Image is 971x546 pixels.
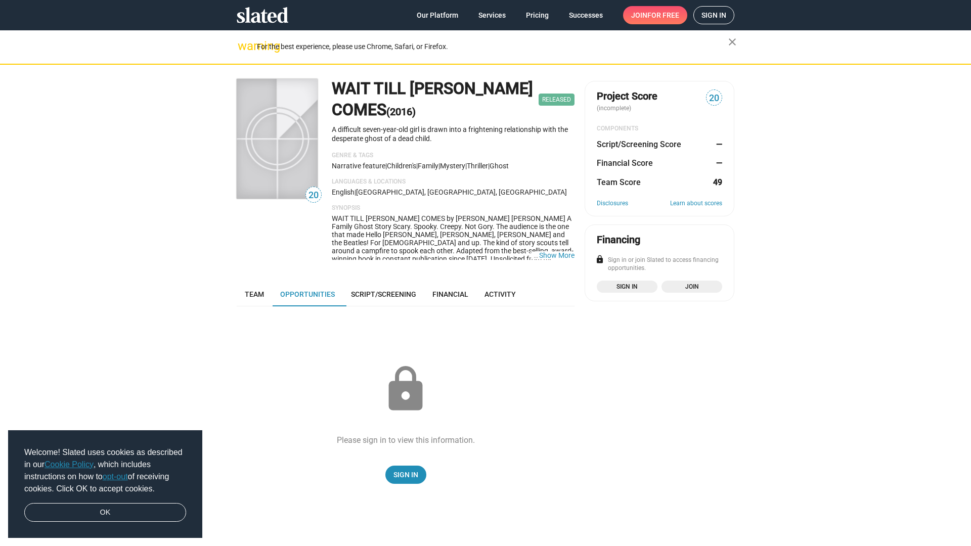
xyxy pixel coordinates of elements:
[416,162,418,170] span: |
[332,125,575,144] p: A difficult seven-year-old girl is drawn into a frightening relationship with the desperate ghost...
[417,6,458,24] span: Our Platform
[595,255,604,264] mat-icon: lock
[238,40,250,52] mat-icon: warning
[488,162,490,170] span: |
[668,282,716,292] span: Join
[332,78,535,121] h1: WAIT TILL [PERSON_NAME] COMES
[337,435,475,445] div: Please sign in to view this information.
[237,282,272,306] a: Team
[257,40,728,54] div: For the best experience, please use Chrome, Safari, or Firefox.
[713,158,722,168] dd: —
[597,105,633,112] span: (incomplete)
[343,282,424,306] a: Script/Screening
[470,6,514,24] a: Services
[623,6,687,24] a: Joinfor free
[332,162,385,170] span: Narrative feature
[647,6,679,24] span: for free
[693,6,734,24] a: Sign in
[597,139,681,150] dt: Script/Screening Score
[355,188,356,196] span: |
[597,233,640,247] div: Financing
[438,162,440,170] span: |
[45,460,94,469] a: Cookie Policy
[661,281,722,293] a: Join
[306,189,321,202] span: 20
[245,290,264,298] span: Team
[24,503,186,522] a: dismiss cookie message
[631,6,679,24] span: Join
[332,204,575,212] p: Synopsis
[539,251,575,259] button: …Show More
[440,162,465,170] span: Mystery
[465,162,467,170] span: |
[713,177,722,188] dd: 49
[569,6,603,24] span: Successes
[707,92,722,105] span: 20
[393,466,418,484] span: Sign In
[280,290,335,298] span: Opportunities
[561,6,611,24] a: Successes
[597,125,722,133] div: COMPONENTS
[484,290,516,298] span: Activity
[351,290,416,298] span: Script/Screening
[467,162,488,170] span: Thriller
[597,281,657,293] a: Sign in
[332,188,355,196] span: English
[518,6,557,24] a: Pricing
[529,251,539,259] span: …
[539,94,575,106] span: Released
[476,282,524,306] a: Activity
[526,6,549,24] span: Pricing
[424,282,476,306] a: Financial
[24,446,186,495] span: Welcome! Slated uses cookies as described in our , which includes instructions on how to of recei...
[603,282,651,292] span: Sign in
[8,430,202,538] div: cookieconsent
[387,162,416,170] span: Children's
[701,7,726,24] span: Sign in
[597,200,628,208] a: Disclosures
[409,6,466,24] a: Our Platform
[490,162,509,170] span: ghost
[418,162,438,170] span: Family
[356,188,567,196] span: [GEOGRAPHIC_DATA], [GEOGRAPHIC_DATA], [GEOGRAPHIC_DATA]
[380,364,431,415] mat-icon: lock
[272,282,343,306] a: Opportunities
[432,290,468,298] span: Financial
[386,106,416,118] span: (2016)
[713,139,722,150] dd: —
[670,200,722,208] a: Learn about scores
[726,36,738,48] mat-icon: close
[332,152,575,160] p: Genre & Tags
[385,162,387,170] span: |
[597,89,657,103] span: Project Score
[597,158,653,168] dt: Financial Score
[385,466,426,484] a: Sign In
[478,6,506,24] span: Services
[597,177,641,188] dt: Team Score
[103,472,128,481] a: opt-out
[597,256,722,272] div: Sign in or join Slated to access financing opportunities.
[332,178,575,186] p: Languages & Locations
[332,214,573,336] span: WAIT TILL [PERSON_NAME] COMES by [PERSON_NAME] [PERSON_NAME] A Family Ghost Story Scary. Spooky. ...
